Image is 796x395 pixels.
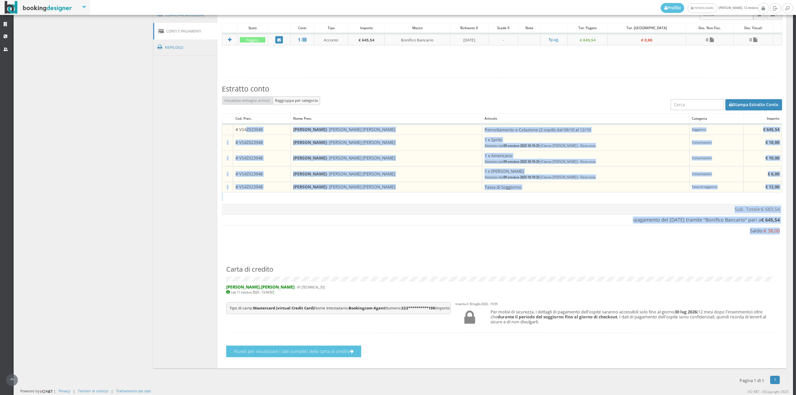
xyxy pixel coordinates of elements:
[541,175,595,179] small: (Cliente: [PERSON_NAME] ) - Ristorante
[359,37,374,42] b: € 645,54
[235,140,288,145] h5: # VS4ZX23948
[706,36,708,43] b: 0
[222,124,233,135] td: -
[233,114,291,123] div: Cod. Pren.
[222,151,233,166] td: -
[153,39,218,56] a: Riepilogo
[226,346,361,357] button: Accedi per visualizzare i dati completi della carta di credito
[761,206,780,212] span: € 683,54
[314,23,348,33] div: Tipo
[485,160,539,164] small: Addebito del:
[503,144,539,148] b: 09 ottobre 2025 18:19:35
[226,264,273,274] small: Carta di credito
[226,285,777,295] h5: |
[580,37,596,42] b: € 645,54
[226,284,295,290] b: [PERSON_NAME].[PERSON_NAME]
[59,388,70,393] a: Privacy
[485,127,687,132] h5: Pernottamento e Colazione (2 ospiti) dal 09/10 al 12/10
[226,302,451,314] pre: Tipo di carta: Nome Intestatario: Numero: Importo prelevabile:
[482,114,689,123] div: Articolo
[725,99,782,110] button: Stampa Estratto Conto
[740,378,764,383] h5: Pagina 1 di 1
[349,305,385,310] b: Bookingcom Agent
[518,23,540,33] div: Note
[489,33,518,45] td: -
[314,33,348,45] td: Acconto
[686,23,733,33] div: Doc. Non Fisc.
[764,228,780,234] span: € 38,00
[450,33,489,45] td: [DATE]
[633,217,634,223] b: -
[385,33,450,45] td: Bonifico Bancario
[293,140,327,145] b: [PERSON_NAME]
[543,37,565,42] a: 1pag.
[111,388,113,393] div: |
[541,160,595,164] small: (Cliente: [PERSON_NAME] ) - Ristorante
[348,23,384,33] div: Importo
[765,155,779,161] b: € 10,00
[768,171,779,177] b: € 6,00
[541,144,595,148] small: (Cliente: [PERSON_NAME] ) - Ristorante
[293,155,327,161] b: [PERSON_NAME]
[73,388,75,393] div: |
[39,389,54,394] img: ionet_small_logo.png
[671,99,724,110] input: Cerca
[296,285,325,290] small: - IP: [TECHNICAL_ID]
[689,124,743,135] td: Soggiorno
[293,171,327,177] b: [PERSON_NAME]
[568,23,607,33] div: Tot. Pagato
[235,156,288,161] h5: # VS4ZX23948
[222,182,233,192] td: -
[450,23,489,33] div: Richiesto il
[503,160,539,164] b: 09 ottobre 2025 18:19:35
[486,309,777,324] h5: Per motivi di sicurezza, i dettagli di pagamento dell'ospite saranno accessibili solo fino al gio...
[763,127,779,132] b: € 645,54
[688,3,717,13] a: [PERSON_NAME]
[489,23,518,33] div: Scade il
[153,23,218,39] a: Conti e Pagamenti
[293,140,479,145] h5: - [PERSON_NAME] [PERSON_NAME]
[235,184,288,189] h5: # VS4ZX23948
[485,137,687,142] h5: 1 x Spritz
[153,6,218,24] a: Conto Prenotazione
[224,228,779,234] div: Saldo:
[485,185,687,190] h5: Tassa di Soggiorno
[485,175,539,179] small: Addebito del:
[291,114,482,123] div: Nome Pren.
[224,217,779,224] div: pagamento del [DATE] tramite "Bonifico Bancario" pari a
[549,37,551,42] b: 1
[20,388,56,394] div: Powered by |
[222,166,233,182] td: -
[734,23,773,33] div: Doc. Fiscali
[485,153,687,158] h5: 1 x Americano
[222,302,782,340] div: Inserita il: 30 luglio 2025 - 19:39
[761,217,780,223] b: € 645,54
[641,37,652,42] b: € 0,00
[485,143,687,148] h5: -
[298,36,300,43] b: 1
[749,36,752,43] b: 0
[689,166,743,182] td: Consumazioni
[689,135,743,151] td: Consumazioni
[293,184,479,189] h5: - [PERSON_NAME] [PERSON_NAME]
[497,314,617,320] b: durante il periodo del soggiorno fino al giorno di checkout
[293,37,311,42] a: 1
[485,174,687,179] h5: -
[689,182,743,192] td: Tassa di soggiorno
[765,140,779,145] b: € 10,00
[543,37,565,42] h5: pag.
[385,23,450,33] div: Mezzo
[765,184,779,190] b: € 12,00
[293,156,479,161] h5: - [PERSON_NAME] [PERSON_NAME]
[224,206,779,213] div: Sub. Totale:
[235,171,288,176] h5: # VS4ZX23948
[503,175,539,179] b: 09 ottobre 2025 18:19:35
[78,388,108,393] a: Termini di utilizzo
[293,127,327,132] b: [PERSON_NAME]
[222,135,233,151] td: -
[231,290,273,295] small: sab 11 ottobre 2025 - 13:34:50
[485,144,539,148] small: Addebito del:
[690,114,743,123] div: Categoria
[116,388,151,393] a: Trattamento dei dati
[273,96,320,105] button: Raggruppa per categoria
